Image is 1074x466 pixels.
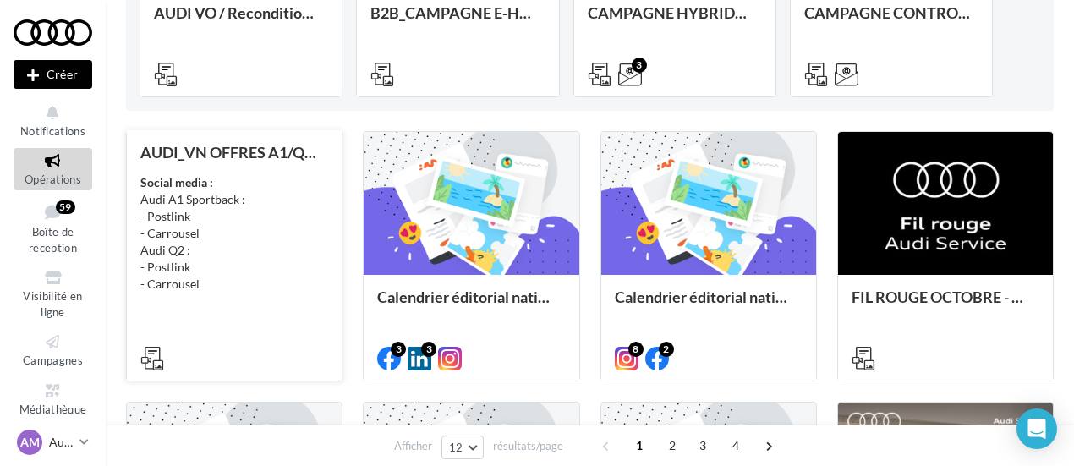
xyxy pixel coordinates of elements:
span: 3 [689,432,716,459]
div: Calendrier éditorial national : semaine du 29.09 au 05.10 [615,288,803,322]
span: 2 [659,432,686,459]
button: 12 [441,436,485,459]
span: Boîte de réception [29,225,77,255]
div: 3 [391,342,406,357]
span: 1 [626,432,653,459]
div: B2B_CAMPAGNE E-HYBRID OCTOBRE [370,4,545,38]
div: Open Intercom Messenger [1016,408,1057,449]
div: 2 [659,342,674,357]
div: Nouvelle campagne [14,60,92,89]
p: Audi MONTARGIS [49,434,73,451]
span: Visibilité en ligne [23,289,82,319]
span: Notifications [20,124,85,138]
div: 3 [421,342,436,357]
span: Médiathèque [19,403,87,416]
div: 59 [56,200,75,214]
span: Afficher [394,438,432,454]
div: 3 [632,58,647,73]
a: Visibilité en ligne [14,265,92,322]
a: Médiathèque [14,378,92,419]
strong: Social media : [140,175,213,189]
a: Campagnes [14,329,92,370]
span: AM [20,434,40,451]
span: 4 [722,432,749,459]
a: AM Audi MONTARGIS [14,426,92,458]
a: Opérations [14,148,92,189]
a: Boîte de réception59 [14,197,92,259]
button: Créer [14,60,92,89]
span: Opérations [25,173,81,186]
div: FIL ROUGE OCTOBRE - AUDI SERVICE [852,288,1039,322]
span: 12 [449,441,463,454]
div: CAMPAGNE HYBRIDE RECHARGEABLE [588,4,762,38]
div: AUDI VO / Reconditionné [154,4,328,38]
div: 8 [628,342,644,357]
div: Calendrier éditorial national : semaine du 06.10 au 12.10 [377,288,565,322]
span: résultats/page [493,438,563,454]
div: AUDI_VN OFFRES A1/Q2 - 10 au 31 octobre [140,144,328,161]
div: Audi A1 Sportback : - Postlink - Carrousel Audi Q2 : - Postlink - Carrousel [140,174,328,293]
button: Notifications [14,100,92,141]
div: CAMPAGNE CONTROLE TECHNIQUE 25€ OCTOBRE [804,4,978,38]
span: Campagnes [23,354,83,367]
